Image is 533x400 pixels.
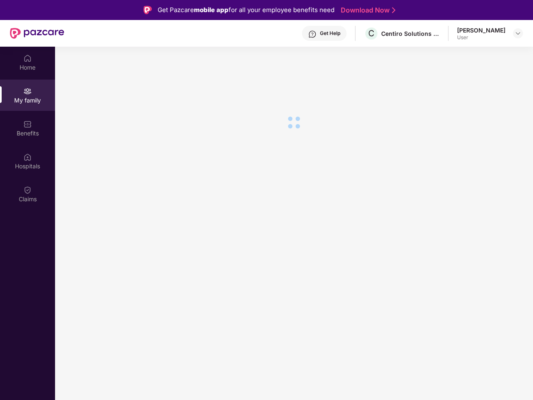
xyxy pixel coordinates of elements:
[23,120,32,128] img: svg+xml;base64,PHN2ZyBpZD0iQmVuZWZpdHMiIHhtbG5zPSJodHRwOi8vd3d3LnczLm9yZy8yMDAwL3N2ZyIgd2lkdGg9Ij...
[308,30,317,38] img: svg+xml;base64,PHN2ZyBpZD0iSGVscC0zMngzMiIgeG1sbnM9Imh0dHA6Ly93d3cudzMub3JnLzIwMDAvc3ZnIiB3aWR0aD...
[23,186,32,194] img: svg+xml;base64,PHN2ZyBpZD0iQ2xhaW0iIHhtbG5zPSJodHRwOi8vd3d3LnczLm9yZy8yMDAwL3N2ZyIgd2lkdGg9IjIwIi...
[23,54,32,62] img: svg+xml;base64,PHN2ZyBpZD0iSG9tZSIgeG1sbnM9Imh0dHA6Ly93d3cudzMub3JnLzIwMDAvc3ZnIiB3aWR0aD0iMjAiIG...
[194,6,229,14] strong: mobile app
[368,28,375,38] span: C
[320,30,340,37] div: Get Help
[10,28,64,39] img: New Pazcare Logo
[515,30,521,37] img: svg+xml;base64,PHN2ZyBpZD0iRHJvcGRvd24tMzJ4MzIiIHhtbG5zPSJodHRwOi8vd3d3LnczLm9yZy8yMDAwL3N2ZyIgd2...
[457,34,505,41] div: User
[392,6,395,15] img: Stroke
[23,87,32,95] img: svg+xml;base64,PHN2ZyB3aWR0aD0iMjAiIGhlaWdodD0iMjAiIHZpZXdCb3g9IjAgMCAyMCAyMCIgZmlsbD0ibm9uZSIgeG...
[341,6,393,15] a: Download Now
[158,5,334,15] div: Get Pazcare for all your employee benefits need
[457,26,505,34] div: [PERSON_NAME]
[381,30,440,37] div: Centiro Solutions Private Limited
[143,6,152,14] img: Logo
[23,153,32,161] img: svg+xml;base64,PHN2ZyBpZD0iSG9zcGl0YWxzIiB4bWxucz0iaHR0cDovL3d3dy53My5vcmcvMjAwMC9zdmciIHdpZHRoPS...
